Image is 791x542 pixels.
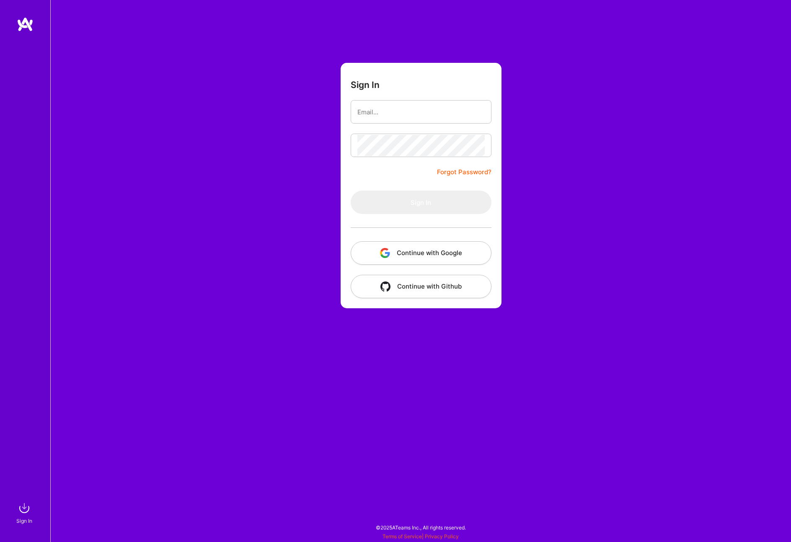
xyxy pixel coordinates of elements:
[383,533,422,539] a: Terms of Service
[437,167,491,177] a: Forgot Password?
[351,275,491,298] button: Continue with Github
[380,281,390,292] img: icon
[383,533,459,539] span: |
[357,101,485,123] input: Email...
[17,17,34,32] img: logo
[351,241,491,265] button: Continue with Google
[351,80,380,90] h3: Sign In
[18,500,33,525] a: sign inSign In
[380,248,390,258] img: icon
[425,533,459,539] a: Privacy Policy
[50,517,791,538] div: © 2025 ATeams Inc., All rights reserved.
[16,516,32,525] div: Sign In
[351,191,491,214] button: Sign In
[16,500,33,516] img: sign in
